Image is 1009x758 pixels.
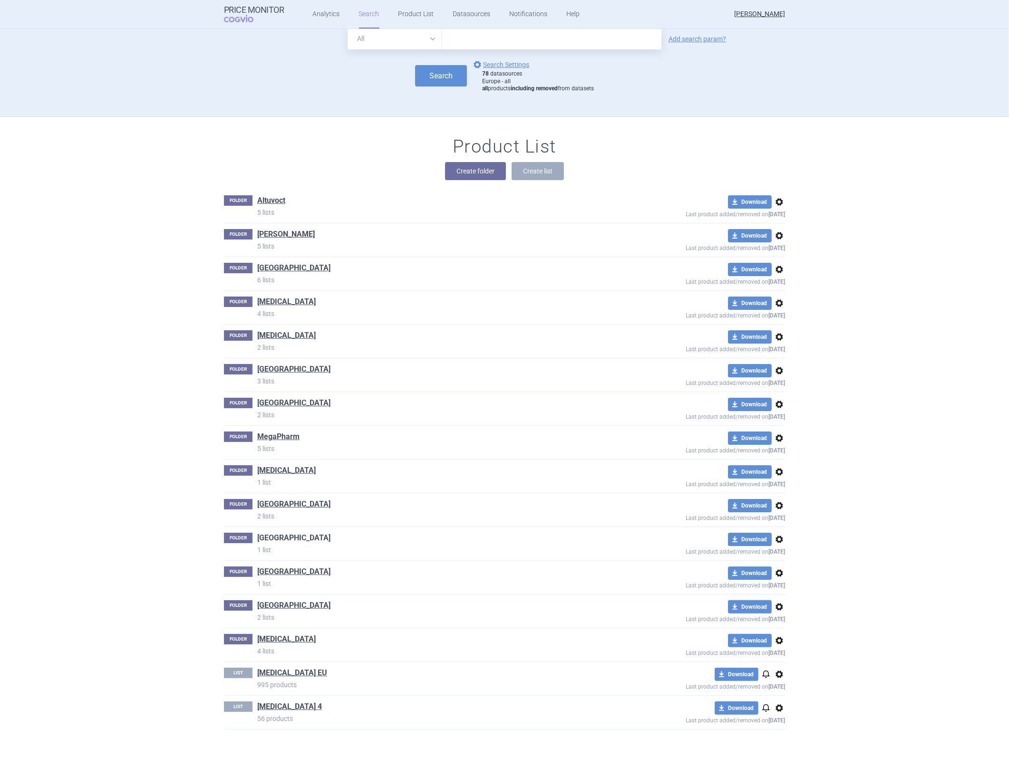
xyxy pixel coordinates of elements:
a: [GEOGRAPHIC_DATA] [257,398,330,408]
button: Download [728,263,772,276]
p: Last product added/removed on [617,512,785,521]
button: Create folder [445,162,506,180]
a: [GEOGRAPHIC_DATA] [257,600,330,611]
p: Last product added/removed on [617,681,785,690]
p: Last product added/removed on [617,377,785,386]
p: Last product added/removed on [617,546,785,555]
p: FOLDER [224,229,252,240]
a: [MEDICAL_DATA] [257,465,316,476]
button: Download [728,330,772,344]
button: Download [728,364,772,377]
p: Last product added/removed on [617,310,785,319]
h1: Macedonia [257,398,330,410]
a: Search Settings [472,59,529,70]
p: FOLDER [224,600,252,611]
strong: [DATE] [768,515,785,521]
a: [PERSON_NAME] [257,229,315,240]
strong: [DATE] [768,380,785,386]
strong: [DATE] [768,245,785,251]
p: Last product added/removed on [617,242,785,251]
a: [MEDICAL_DATA] [257,330,316,341]
strong: [DATE] [768,548,785,555]
p: FOLDER [224,432,252,442]
p: FOLDER [224,634,252,644]
button: Download [728,499,772,512]
button: Download [715,668,758,681]
h1: Kazahstan [257,364,330,376]
button: Download [728,297,772,310]
strong: [DATE] [768,346,785,353]
strong: including removed [511,85,558,92]
p: FOLDER [224,330,252,341]
strong: [DATE] [768,650,785,656]
p: 5 lists [257,444,617,453]
a: Altuvoct [257,195,285,206]
strong: all [482,85,488,92]
h1: Zynlonta [257,634,316,646]
p: Last product added/removed on [617,209,785,218]
p: Last product added/removed on [617,614,785,623]
button: Download [728,533,772,546]
a: [GEOGRAPHIC_DATA] [257,263,330,273]
p: 2 lists [257,613,617,622]
strong: Price Monitor [224,5,284,15]
p: 2 lists [257,410,617,420]
button: Download [728,465,772,479]
h1: gamifant [257,330,316,343]
h1: Serbia [257,499,330,511]
p: 2 lists [257,511,617,521]
p: 5 lists [257,241,617,251]
p: Last product added/removed on [617,715,785,724]
strong: [DATE] [768,717,785,724]
p: Last product added/removed on [617,445,785,454]
p: Last product added/removed on [617,411,785,420]
h1: Ilaris EU [257,668,327,680]
h1: spain [257,566,330,579]
button: Download [728,195,772,209]
p: 4 lists [257,309,617,318]
h1: MegaPharm [257,432,300,444]
a: [MEDICAL_DATA] [257,297,316,307]
div: datasources Europe - all products from datasets [482,70,594,93]
h1: Altuvoct [257,195,285,208]
strong: [DATE] [768,481,785,488]
h1: ORFADIN 4 [257,701,322,714]
a: MegaPharm [257,432,300,442]
a: [MEDICAL_DATA] 4 [257,701,322,712]
button: Download [728,398,772,411]
p: 5 lists [257,208,617,217]
p: FOLDER [224,398,252,408]
a: [GEOGRAPHIC_DATA] [257,566,330,577]
p: Last product added/removed on [617,344,785,353]
button: Download [728,566,772,580]
p: FOLDER [224,297,252,307]
span: COGVIO [224,15,267,22]
button: Download [728,634,772,647]
button: Download [728,229,772,242]
p: FOLDER [224,195,252,206]
p: LIST [224,701,252,712]
strong: [DATE] [768,278,785,285]
strong: [DATE] [768,413,785,420]
a: [MEDICAL_DATA] [257,634,316,644]
strong: [DATE] [768,582,785,589]
strong: [DATE] [768,616,785,623]
h1: Croatia [257,263,330,275]
p: 1 list [257,579,617,588]
button: Create list [512,162,564,180]
p: FOLDER [224,499,252,509]
p: Last product added/removed on [617,647,785,656]
p: 1 list [257,478,617,487]
p: 2 lists [257,343,617,352]
a: [MEDICAL_DATA] EU [257,668,327,678]
button: Search [415,65,467,86]
p: 56 products [257,714,617,723]
p: 1 list [257,545,617,555]
h1: Slovenia [257,533,330,545]
a: [GEOGRAPHIC_DATA] [257,364,330,374]
p: FOLDER [224,465,252,476]
a: Price MonitorCOGVIO [224,5,284,23]
strong: [DATE] [768,447,785,454]
a: Add search param? [669,36,726,42]
p: Last product added/removed on [617,479,785,488]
